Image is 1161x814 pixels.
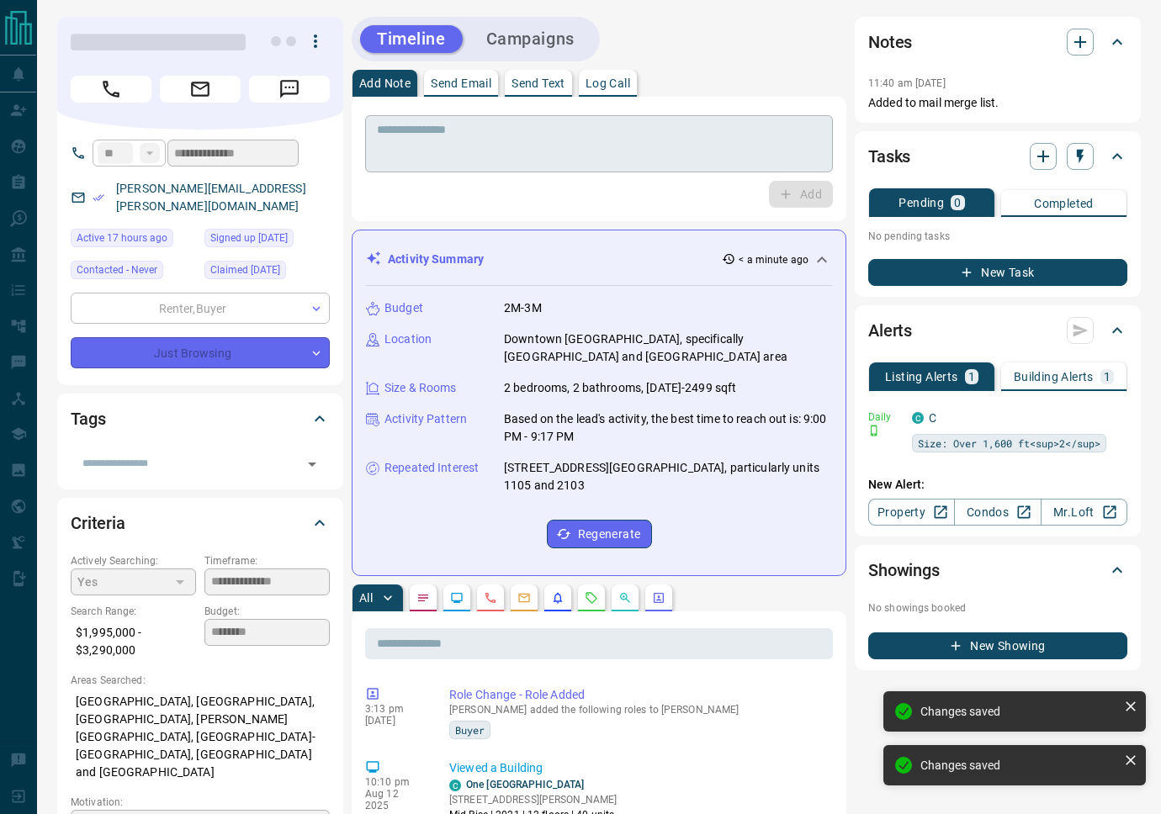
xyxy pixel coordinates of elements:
p: Building Alerts [1014,371,1094,383]
button: Open [300,452,324,476]
p: 11:40 am [DATE] [868,77,946,89]
p: Add Note [359,77,411,89]
p: [DATE] [365,715,424,727]
p: Role Change - Role Added [449,686,826,704]
a: Mr.Loft [1041,499,1127,526]
p: No pending tasks [868,224,1127,249]
svg: Emails [517,591,531,605]
h2: Tasks [868,143,910,170]
span: Message [249,76,330,103]
div: Renter , Buyer [71,293,330,324]
div: Notes [868,22,1127,62]
div: Just Browsing [71,337,330,368]
span: Buyer [455,721,485,738]
div: Tasks [868,136,1127,177]
div: Activity Summary< a minute ago [366,244,832,275]
button: Timeline [360,25,463,53]
div: Yes [71,568,196,595]
svg: Agent Actions [652,591,665,605]
span: Size: Over 1,600 ft<sup>2</sup> [918,435,1100,452]
p: [PERSON_NAME] added the following roles to [PERSON_NAME] [449,704,826,716]
p: Viewed a Building [449,759,826,777]
p: [STREET_ADDRESS][GEOGRAPHIC_DATA], particularly units 1105 and 2103 [504,459,832,494]
button: New Task [868,259,1127,286]
p: 0 [954,197,961,209]
span: Claimed [DATE] [210,262,280,278]
div: Showings [868,550,1127,590]
svg: Listing Alerts [551,591,565,605]
div: Fri Jun 30 2017 [204,229,330,252]
svg: Opportunities [618,591,632,605]
p: 10:10 pm [365,776,424,788]
a: One [GEOGRAPHIC_DATA] [466,779,584,790]
div: Changes saved [920,705,1117,718]
p: Budget [384,299,423,317]
svg: Lead Browsing Activity [450,591,464,605]
p: Pending [899,197,944,209]
p: Location [384,330,432,348]
a: Property [868,499,955,526]
p: Aug 12 2025 [365,788,424,811]
h2: Showings [868,557,940,584]
p: New Alert: [868,476,1127,494]
a: Condos [954,499,1041,526]
div: Tags [71,399,330,439]
p: Completed [1034,198,1094,209]
div: condos.ca [449,780,461,791]
h2: Notes [868,29,912,55]
span: Email [160,76,241,103]
span: Call [71,76,151,103]
p: Budget: [204,604,330,619]
p: Listing Alerts [885,371,958,383]
p: No showings booked [868,600,1127,616]
p: Added to mail merge list. [868,94,1127,112]
div: Alerts [868,310,1127,351]
p: 3:13 pm [365,703,424,715]
div: Criteria [71,503,330,543]
span: Signed up [DATE] [210,230,288,246]
p: Daily [868,410,902,425]
p: 2 bedrooms, 2 bathrooms, [DATE]-2499 sqft [504,379,736,397]
p: Size & Rooms [384,379,457,397]
p: Areas Searched: [71,673,330,688]
p: All [359,592,373,604]
p: Based on the lead's activity, the best time to reach out is: 9:00 PM - 9:17 PM [504,410,832,446]
button: Regenerate [547,520,652,548]
p: Activity Pattern [384,410,467,428]
a: C [929,411,936,425]
svg: Calls [484,591,497,605]
div: Changes saved [920,758,1117,772]
span: Contacted - Never [77,262,157,278]
h2: Tags [71,405,105,432]
div: Wed Feb 14 2024 [204,261,330,284]
p: 2M-3M [504,299,542,317]
h2: Alerts [868,317,912,344]
div: condos.ca [912,412,924,424]
p: Activity Summary [388,251,484,268]
a: [PERSON_NAME][EMAIL_ADDRESS][PERSON_NAME][DOMAIN_NAME] [116,182,306,213]
p: Send Email [431,77,491,89]
svg: Notes [416,591,430,605]
p: < a minute ago [739,252,808,267]
p: Send Text [512,77,565,89]
p: [STREET_ADDRESS][PERSON_NAME] [449,792,617,807]
p: Log Call [586,77,630,89]
p: Actively Searching: [71,553,196,568]
div: Tue Aug 12 2025 [71,229,196,252]
button: New Showing [868,632,1127,659]
p: Timeframe: [204,553,330,568]
p: [GEOGRAPHIC_DATA], [GEOGRAPHIC_DATA], [GEOGRAPHIC_DATA], [PERSON_NAME][GEOGRAPHIC_DATA], [GEOGRAP... [71,688,330,786]
svg: Email Verified [93,192,104,203]
p: 1 [1104,371,1111,383]
p: Search Range: [71,604,196,619]
p: $1,995,000 - $3,290,000 [71,619,196,664]
p: 1 [968,371,975,383]
p: Repeated Interest [384,459,479,477]
svg: Push Notification Only [868,425,880,436]
p: Motivation: [71,795,330,810]
svg: Requests [585,591,598,605]
h2: Criteria [71,510,125,536]
button: Campaigns [469,25,591,53]
p: Downtown [GEOGRAPHIC_DATA], specifically [GEOGRAPHIC_DATA] and [GEOGRAPHIC_DATA] area [504,330,832,366]
span: Active 17 hours ago [77,230,167,246]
